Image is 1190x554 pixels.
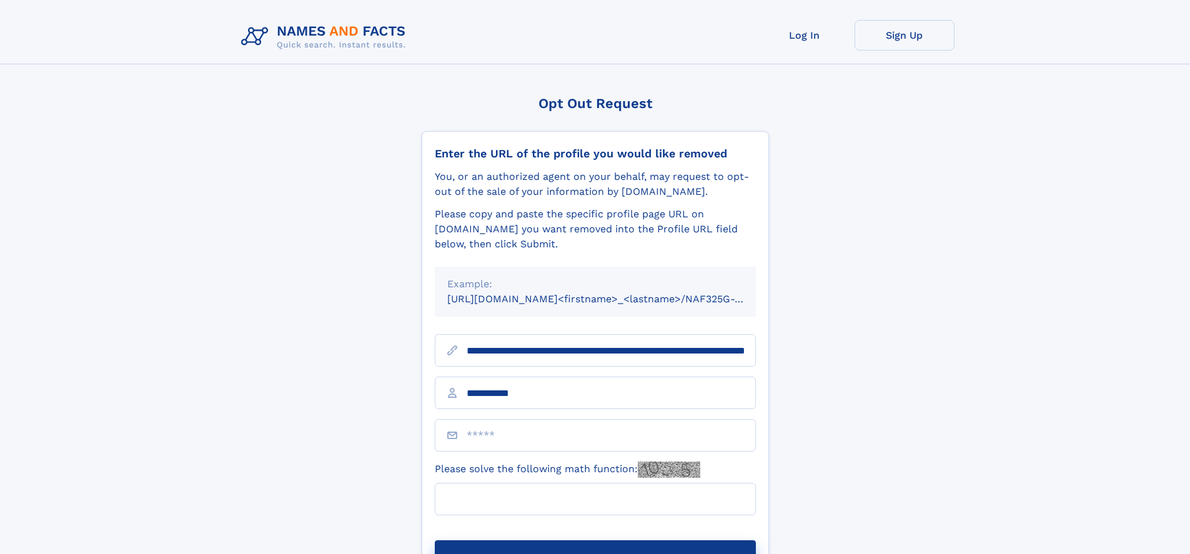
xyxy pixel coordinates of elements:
a: Sign Up [855,20,954,51]
div: Opt Out Request [422,96,769,111]
div: Example: [447,277,743,292]
small: [URL][DOMAIN_NAME]<firstname>_<lastname>/NAF325G-xxxxxxxx [447,293,780,305]
label: Please solve the following math function: [435,462,700,478]
div: Please copy and paste the specific profile page URL on [DOMAIN_NAME] you want removed into the Pr... [435,207,756,252]
a: Log In [755,20,855,51]
div: You, or an authorized agent on your behalf, may request to opt-out of the sale of your informatio... [435,169,756,199]
img: Logo Names and Facts [236,20,416,54]
div: Enter the URL of the profile you would like removed [435,147,756,161]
